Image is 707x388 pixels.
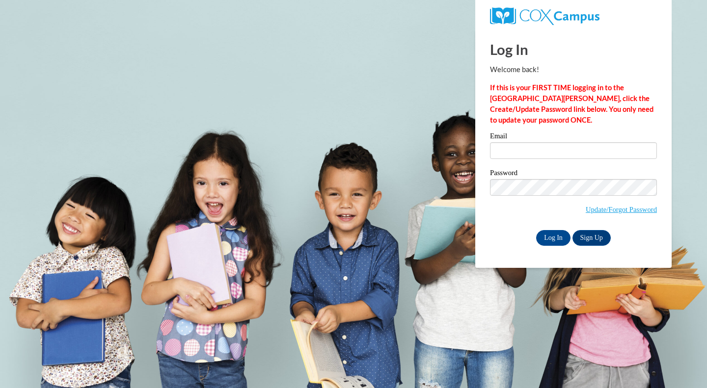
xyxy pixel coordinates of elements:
[572,230,611,246] a: Sign Up
[490,39,657,59] h1: Log In
[490,132,657,142] label: Email
[586,206,657,213] a: Update/Forgot Password
[490,11,599,20] a: COX Campus
[536,230,571,246] input: Log In
[490,83,653,124] strong: If this is your FIRST TIME logging in to the [GEOGRAPHIC_DATA][PERSON_NAME], click the Create/Upd...
[490,169,657,179] label: Password
[490,64,657,75] p: Welcome back!
[490,7,599,25] img: COX Campus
